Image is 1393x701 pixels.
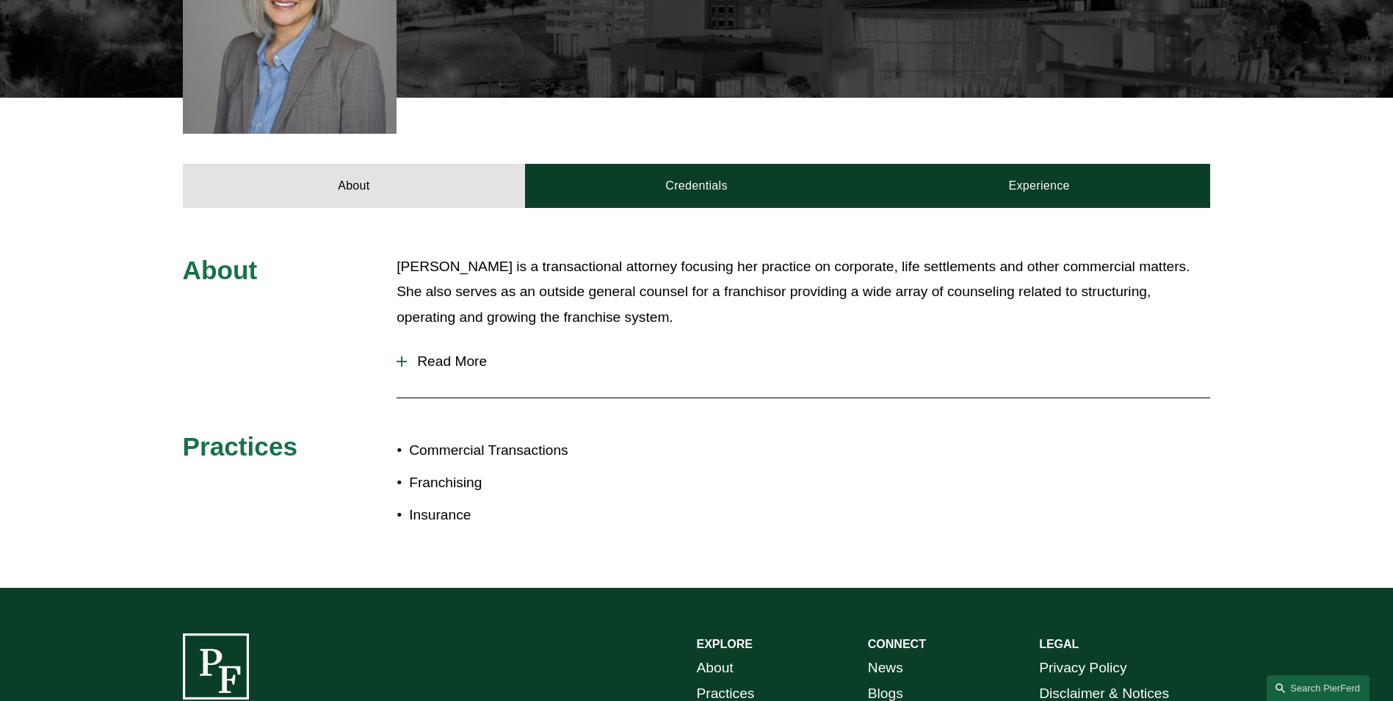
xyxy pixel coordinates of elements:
button: Read More [397,342,1210,381]
strong: CONNECT [868,638,926,650]
a: Experience [868,164,1211,208]
a: News [868,655,903,681]
strong: EXPLORE [697,638,753,650]
strong: LEGAL [1039,638,1079,650]
a: About [183,164,526,208]
a: About [697,655,734,681]
p: Commercial Transactions [409,438,696,464]
span: Read More [407,353,1210,370]
p: Insurance [409,503,696,528]
a: Credentials [525,164,868,208]
span: Practices [183,432,298,461]
p: Franchising [409,470,696,496]
a: Privacy Policy [1039,655,1126,681]
span: About [183,256,258,284]
p: [PERSON_NAME] is a transactional attorney focusing her practice on corporate, life settlements an... [397,254,1210,331]
a: Search this site [1267,675,1370,701]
